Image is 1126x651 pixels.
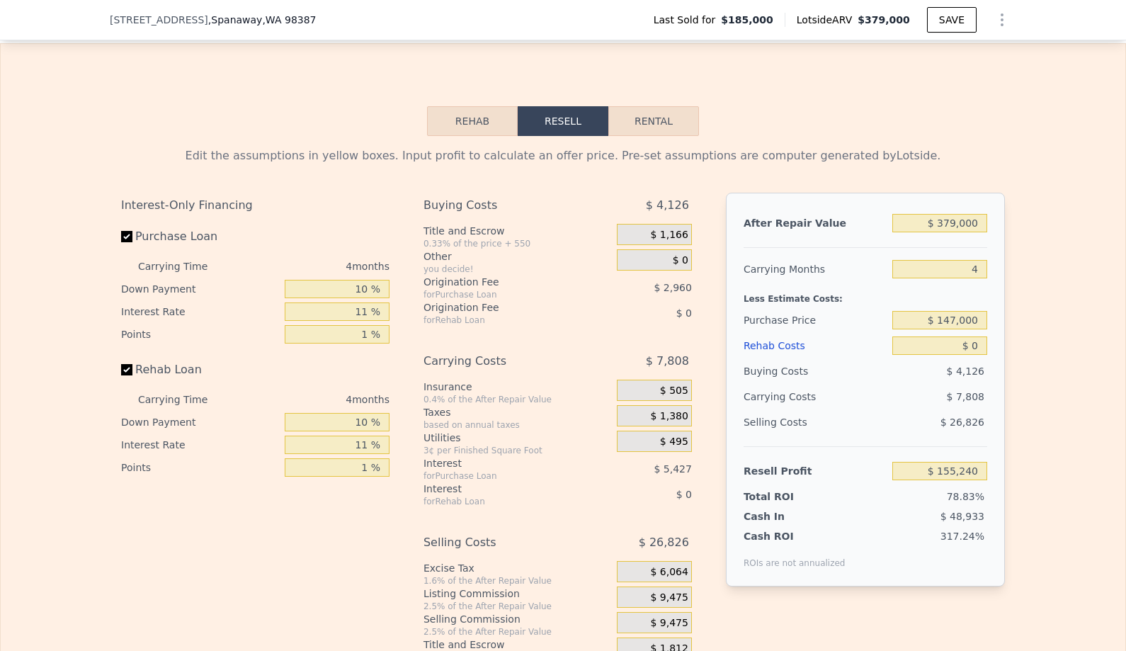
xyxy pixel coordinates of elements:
[423,380,611,394] div: Insurance
[650,566,688,579] span: $ 6,064
[940,531,984,542] span: 317.24%
[744,489,832,504] div: Total ROI
[676,307,692,319] span: $ 0
[423,496,581,507] div: for Rehab Loan
[654,13,722,27] span: Last Sold for
[744,543,846,569] div: ROIs are not annualized
[138,255,230,278] div: Carrying Time
[423,275,581,289] div: Origination Fee
[654,463,691,475] span: $ 5,427
[110,13,208,27] span: [STREET_ADDRESS]
[744,307,887,333] div: Purchase Price
[423,289,581,300] div: for Purchase Loan
[121,300,279,323] div: Interest Rate
[423,238,611,249] div: 0.33% of the price + 550
[423,300,581,315] div: Origination Fee
[423,224,611,238] div: Title and Escrow
[744,282,987,307] div: Less Estimate Costs:
[650,229,688,242] span: $ 1,166
[423,587,611,601] div: Listing Commission
[423,601,611,612] div: 2.5% of the After Repair Value
[744,458,887,484] div: Resell Profit
[121,278,279,300] div: Down Payment
[650,410,688,423] span: $ 1,380
[744,358,887,384] div: Buying Costs
[639,530,689,555] span: $ 26,826
[518,106,608,136] button: Resell
[646,349,689,374] span: $ 7,808
[262,14,316,26] span: , WA 98387
[650,591,688,604] span: $ 9,475
[947,366,984,377] span: $ 4,126
[423,431,611,445] div: Utilities
[947,391,984,402] span: $ 7,808
[660,436,688,448] span: $ 495
[423,419,611,431] div: based on annual taxes
[797,13,858,27] span: Lotside ARV
[654,282,691,293] span: $ 2,960
[121,224,279,249] label: Purchase Loan
[423,626,611,638] div: 2.5% of the After Repair Value
[423,193,581,218] div: Buying Costs
[423,394,611,405] div: 0.4% of the After Repair Value
[423,264,611,275] div: you decide!
[744,384,832,409] div: Carrying Costs
[858,14,910,26] span: $379,000
[988,6,1016,34] button: Show Options
[660,385,688,397] span: $ 505
[121,323,279,346] div: Points
[121,231,132,242] input: Purchase Loan
[423,612,611,626] div: Selling Commission
[650,617,688,630] span: $ 9,475
[721,13,773,27] span: $185,000
[121,364,132,375] input: Rehab Loan
[423,445,611,456] div: 3¢ per Finished Square Foot
[744,409,887,435] div: Selling Costs
[423,575,611,587] div: 1.6% of the After Repair Value
[423,482,581,496] div: Interest
[676,489,692,500] span: $ 0
[121,411,279,434] div: Down Payment
[121,434,279,456] div: Interest Rate
[423,405,611,419] div: Taxes
[744,210,887,236] div: After Repair Value
[121,193,389,218] div: Interest-Only Financing
[138,388,230,411] div: Carrying Time
[646,193,689,218] span: $ 4,126
[121,456,279,479] div: Points
[423,530,581,555] div: Selling Costs
[236,255,389,278] div: 4 months
[744,509,832,523] div: Cash In
[423,249,611,264] div: Other
[121,357,279,383] label: Rehab Loan
[744,256,887,282] div: Carrying Months
[423,349,581,374] div: Carrying Costs
[608,106,699,136] button: Rental
[423,456,581,470] div: Interest
[236,388,389,411] div: 4 months
[744,529,846,543] div: Cash ROI
[121,147,1005,164] div: Edit the assumptions in yellow boxes. Input profit to calculate an offer price. Pre-set assumptio...
[423,470,581,482] div: for Purchase Loan
[673,254,688,267] span: $ 0
[208,13,317,27] span: , Spanaway
[423,315,581,326] div: for Rehab Loan
[927,7,977,33] button: SAVE
[940,511,984,522] span: $ 48,933
[423,561,611,575] div: Excise Tax
[744,333,887,358] div: Rehab Costs
[940,417,984,428] span: $ 26,826
[947,491,984,502] span: 78.83%
[427,106,518,136] button: Rehab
